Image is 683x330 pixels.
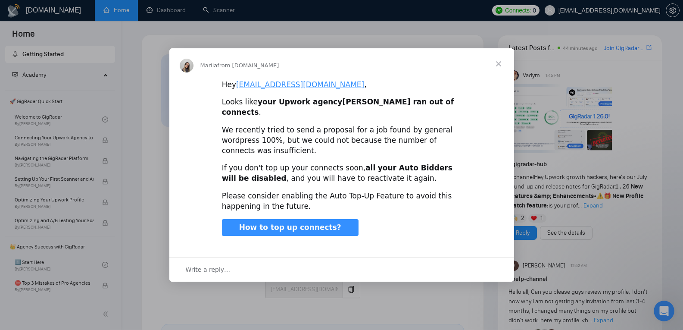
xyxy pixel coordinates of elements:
span: How to top up connects? [239,223,341,232]
b: [PERSON_NAME] ran out of connects [222,97,454,116]
div: Please consider enabling the Auto Top-Up Feature to avoid this happening in the future. [222,191,462,212]
div: Open conversation and reply [169,257,514,282]
div: We recently tried to send a proposal for a job found by general wordpress 100%, but we could not ... [222,125,462,156]
b: all [365,163,375,172]
span: from [DOMAIN_NAME] [217,62,279,69]
span: Mariia [200,62,218,69]
b: your Auto Bidders will be disabled [222,163,452,182]
b: your Upwork agency [258,97,343,106]
div: Looks like . [222,97,462,118]
img: Profile image for Mariia [180,59,193,72]
a: [EMAIL_ADDRESS][DOMAIN_NAME] [236,80,364,89]
span: Write a reply… [186,264,231,275]
div: If you don't top up your connects soon, , and you will have to reactivate it again. [222,163,462,184]
a: How to top up connects? [222,219,359,236]
span: Close [483,48,514,79]
div: Hey , [222,80,462,90]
